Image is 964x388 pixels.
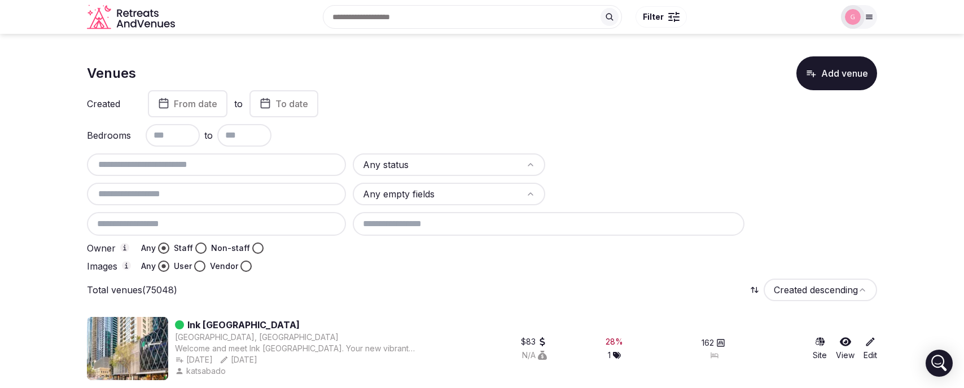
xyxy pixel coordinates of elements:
[148,90,227,117] button: From date
[702,337,714,349] span: 162
[702,337,725,349] button: 162
[174,261,192,272] label: User
[836,336,855,361] a: View
[636,6,687,28] button: Filter
[141,242,156,254] label: Any
[606,336,623,347] div: 28 %
[174,98,217,109] span: From date
[234,98,243,110] label: to
[87,317,168,380] img: Featured image for Ink Hotel Melbourne Southbank
[813,336,827,361] a: Site
[175,332,339,343] button: [GEOGRAPHIC_DATA], [GEOGRAPHIC_DATA]
[796,56,877,90] button: Add venue
[87,261,132,271] label: Images
[122,261,131,270] button: Images
[204,129,213,142] span: to
[926,350,953,377] div: Open Intercom Messenger
[175,354,213,365] button: [DATE]
[87,5,177,30] svg: Retreats and Venues company logo
[864,336,877,361] a: Edit
[87,131,132,140] label: Bedrooms
[87,64,136,83] h1: Venues
[275,98,308,109] span: To date
[845,9,861,25] img: Glen Hayes
[522,350,547,361] button: N/A
[608,350,621,361] button: 1
[249,90,318,117] button: To date
[141,261,156,272] label: Any
[521,336,547,347] button: $83
[210,261,238,272] label: Vendor
[220,354,257,365] button: [DATE]
[174,242,193,254] label: Staff
[120,243,129,252] button: Owner
[87,284,177,296] p: Total venues (75048)
[175,343,415,354] div: Welcome and meet Ink [GEOGRAPHIC_DATA]. Your new vibrant hangout right in the heart of [GEOGRAPHI...
[175,365,228,377] button: katsabado
[87,243,132,253] label: Owner
[187,318,300,332] a: Ink [GEOGRAPHIC_DATA]
[606,336,623,347] button: 28%
[643,11,664,23] span: Filter
[211,242,250,254] label: Non-staff
[87,99,132,108] label: Created
[87,5,177,30] a: Visit the homepage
